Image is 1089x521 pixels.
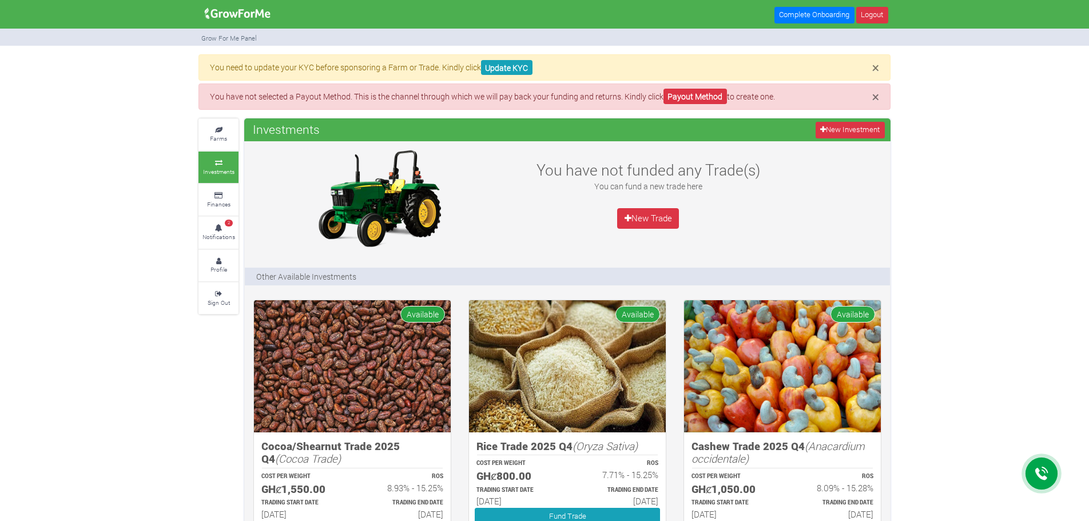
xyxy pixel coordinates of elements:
h5: GHȼ1,550.00 [261,483,342,496]
img: growforme image [469,300,666,432]
p: ROS [363,472,443,481]
p: ROS [578,459,658,468]
small: Grow For Me Panel [201,34,257,42]
a: Farms [198,119,239,150]
h6: 7.71% - 15.25% [578,470,658,480]
span: Available [400,306,445,323]
p: You have not selected a Payout Method. This is the channel through which we will pay back your fu... [210,90,879,102]
button: Close [872,90,879,104]
h6: [DATE] [578,496,658,506]
p: Estimated Trading Start Date [261,499,342,507]
small: Profile [210,265,227,273]
h5: Cocoa/Shearnut Trade 2025 Q4 [261,440,443,466]
p: Other Available Investments [256,271,356,283]
h6: [DATE] [363,509,443,519]
p: COST PER WEIGHT [691,472,772,481]
p: Estimated Trading End Date [578,486,658,495]
h6: 8.93% - 15.25% [363,483,443,493]
p: You need to update your KYC before sponsoring a Farm or Trade. Kindly click [210,61,879,73]
img: growforme image [201,2,275,25]
h5: GHȼ1,050.00 [691,483,772,496]
h6: [DATE] [691,509,772,519]
p: Estimated Trading End Date [793,499,873,507]
a: Update KYC [481,60,532,75]
span: × [872,59,879,76]
small: Investments [203,168,235,176]
span: × [872,88,879,105]
small: Finances [207,200,230,208]
p: You can fund a new trade here [524,180,772,192]
i: (Cocoa Trade) [275,451,341,466]
p: COST PER WEIGHT [261,472,342,481]
h6: [DATE] [261,509,342,519]
a: New Trade [617,208,679,229]
a: Finances [198,184,239,216]
h6: [DATE] [476,496,557,506]
a: Complete Onboarding [774,7,854,23]
a: Payout Method [663,89,727,104]
span: Investments [250,118,323,141]
h3: You have not funded any Trade(s) [524,161,772,179]
h5: Cashew Trade 2025 Q4 [691,440,873,466]
p: Estimated Trading Start Date [691,499,772,507]
a: Sign Out [198,283,239,314]
span: Available [615,306,660,323]
p: Estimated Trading End Date [363,499,443,507]
i: (Anacardium occidentale) [691,439,865,466]
img: growforme image [684,300,881,432]
a: Profile [198,250,239,281]
small: Notifications [202,233,235,241]
span: Available [830,306,875,323]
p: ROS [793,472,873,481]
img: growforme image [308,147,451,250]
p: Estimated Trading Start Date [476,486,557,495]
img: growforme image [254,300,451,432]
small: Farms [210,134,227,142]
a: 2 Notifications [198,217,239,248]
h6: 8.09% - 15.28% [793,483,873,493]
h5: Rice Trade 2025 Q4 [476,440,658,453]
small: Sign Out [208,299,230,307]
a: Investments [198,152,239,183]
i: (Oryza Sativa) [573,439,638,453]
p: COST PER WEIGHT [476,459,557,468]
span: 2 [225,220,233,226]
h5: GHȼ800.00 [476,470,557,483]
h6: [DATE] [793,509,873,519]
a: Logout [856,7,888,23]
a: New Investment [816,122,885,138]
button: Close [872,61,879,74]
